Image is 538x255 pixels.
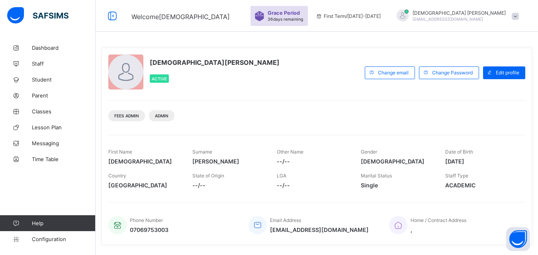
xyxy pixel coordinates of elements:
[277,173,286,179] span: LGA
[108,149,132,155] span: First Name
[32,60,96,67] span: Staff
[192,158,264,165] span: [PERSON_NAME]
[361,149,377,155] span: Gender
[108,182,180,189] span: [GEOGRAPHIC_DATA]
[32,76,96,83] span: Student
[32,92,96,99] span: Parent
[32,45,96,51] span: Dashboard
[277,149,303,155] span: Other Name
[114,113,139,118] span: Fees Admin
[411,226,466,233] span: ,
[192,182,264,189] span: --/--
[270,226,369,233] span: [EMAIL_ADDRESS][DOMAIN_NAME]
[150,58,280,66] span: [DEMOGRAPHIC_DATA][PERSON_NAME]
[268,17,303,21] span: 36 days remaining
[445,182,517,189] span: ACADEMIC
[413,17,483,21] span: [EMAIL_ADDRESS][DOMAIN_NAME]
[192,173,224,179] span: State of Origin
[130,217,163,223] span: Phone Number
[445,173,468,179] span: Staff Type
[361,182,433,189] span: Single
[131,13,230,21] span: Welcome [DEMOGRAPHIC_DATA]
[361,158,433,165] span: [DEMOGRAPHIC_DATA]
[130,226,168,233] span: 07069753003
[445,149,473,155] span: Date of Birth
[108,158,180,165] span: [DEMOGRAPHIC_DATA]
[268,10,300,16] span: Grace Period
[192,149,212,155] span: Surname
[411,217,466,223] span: Home / Contract Address
[152,76,167,81] span: Active
[254,11,264,21] img: sticker-purple.71386a28dfed39d6af7621340158ba97.svg
[496,70,519,76] span: Edit profile
[108,173,126,179] span: Country
[32,156,96,162] span: Time Table
[7,7,68,24] img: safsims
[361,173,392,179] span: Marital Status
[506,227,530,251] button: Open asap
[277,158,349,165] span: --/--
[32,236,95,242] span: Configuration
[32,140,96,146] span: Messaging
[277,182,349,189] span: --/--
[316,13,381,19] span: session/term information
[389,10,523,23] div: ChristianaMomoh
[432,70,473,76] span: Change Password
[270,217,301,223] span: Email Address
[155,113,168,118] span: Admin
[32,108,96,115] span: Classes
[32,124,96,130] span: Lesson Plan
[378,70,409,76] span: Change email
[413,10,506,16] span: [DEMOGRAPHIC_DATA] [PERSON_NAME]
[32,220,95,226] span: Help
[445,158,517,165] span: [DATE]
